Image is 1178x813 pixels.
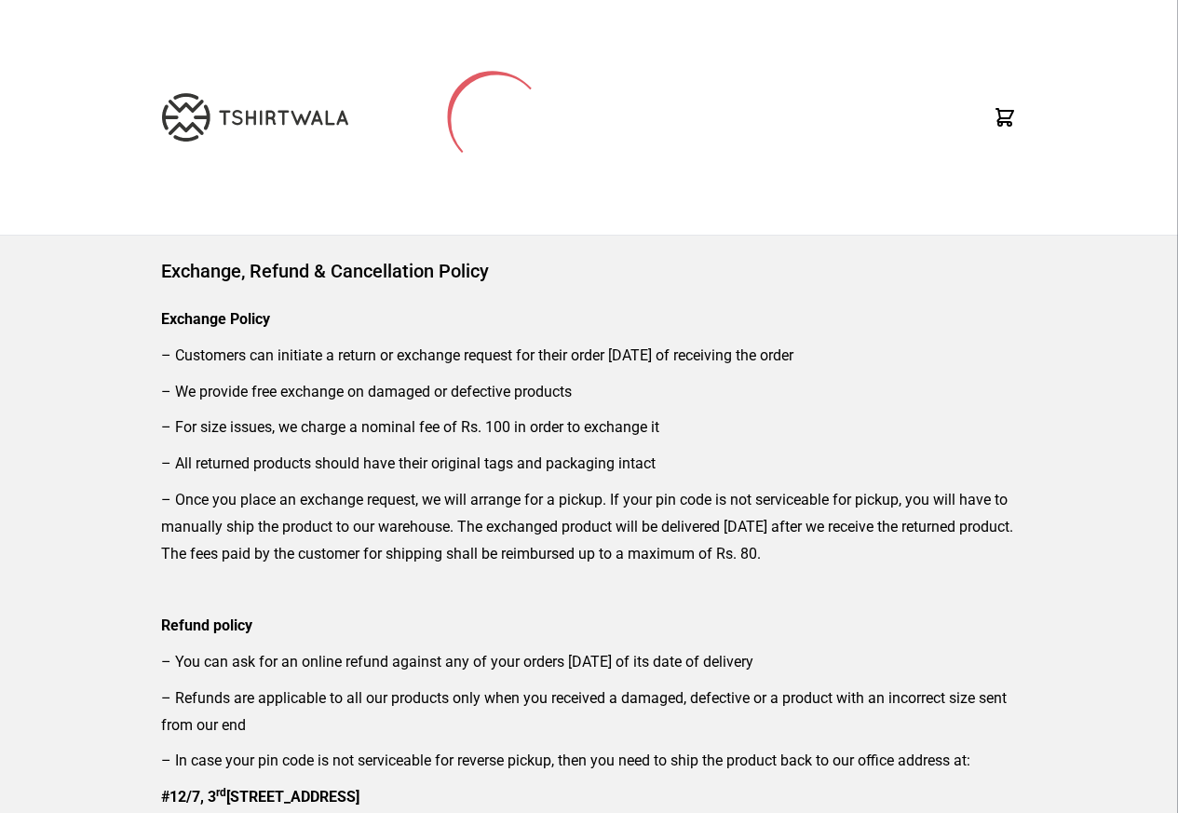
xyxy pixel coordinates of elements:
p: – Customers can initiate a return or exchange request for their order [DATE] of receiving the order [161,343,1017,370]
p: – Once you place an exchange request, we will arrange for a pickup. If your pin code is not servi... [161,487,1017,567]
p: – You can ask for an online refund against any of your orders [DATE] of its date of delivery [161,649,1017,676]
p: – We provide free exchange on damaged or defective products [161,379,1017,406]
h1: Exchange, Refund & Cancellation Policy [161,258,1017,284]
img: TW-LOGO-400-104.png [162,93,348,142]
p: – Refunds are applicable to all our products only when you received a damaged, defective or a pro... [161,685,1017,739]
strong: Refund policy [161,617,252,634]
sup: rd [216,786,226,799]
p: – In case your pin code is not serviceable for reverse pickup, then you need to ship the product ... [161,748,1017,775]
p: – All returned products should have their original tags and packaging intact [161,451,1017,478]
strong: Exchange Policy [161,310,270,328]
strong: #12/7, 3 [STREET_ADDRESS] [161,788,359,806]
p: – For size issues, we charge a nominal fee of Rs. 100 in order to exchange it [161,414,1017,441]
